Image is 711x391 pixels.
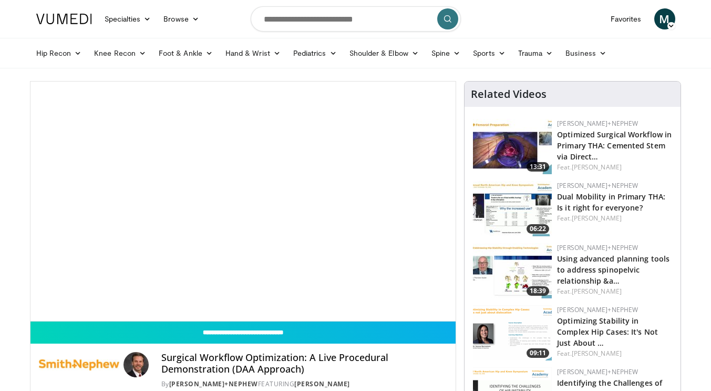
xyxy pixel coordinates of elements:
[473,119,552,174] img: 0fcfa1b5-074a-41e4-bf3d-4df9b2562a6c.150x105_q85_crop-smart_upscale.jpg
[161,352,447,375] h4: Surgical Workflow Optimization: A Live Procedural Demonstration (DAA Approach)
[88,43,152,64] a: Knee Recon
[557,367,638,376] a: [PERSON_NAME]+Nephew
[527,286,549,296] span: 18:39
[473,181,552,236] img: ca45bebe-5fc4-4b9b-9513-8f91197adb19.150x105_q85_crop-smart_upscale.jpg
[557,163,672,172] div: Feat.
[39,352,119,377] img: Smith+Nephew
[557,316,658,348] a: Optimizing Stability in Complex Hip Cases: It's Not Just About …
[473,243,552,298] img: 781415e3-4312-4b44-b91f-90f5dce49941.150x105_q85_crop-smart_upscale.jpg
[557,349,672,358] div: Feat.
[471,88,547,101] h4: Related Videos
[157,8,205,29] a: Browse
[287,43,343,64] a: Pediatrics
[557,243,638,252] a: [PERSON_NAME]+Nephew
[559,43,613,64] a: Business
[654,8,675,29] a: M
[152,43,219,64] a: Foot & Ankle
[527,348,549,358] span: 09:11
[219,43,287,64] a: Hand & Wrist
[343,43,425,64] a: Shoulder & Elbow
[557,214,672,223] div: Feat.
[557,305,638,314] a: [PERSON_NAME]+Nephew
[473,305,552,360] a: 09:11
[527,224,549,234] span: 06:22
[557,119,638,128] a: [PERSON_NAME]+Nephew
[36,14,92,24] img: VuMedi Logo
[572,349,622,358] a: [PERSON_NAME]
[512,43,560,64] a: Trauma
[473,181,552,236] a: 06:22
[473,243,552,298] a: 18:39
[572,163,622,172] a: [PERSON_NAME]
[557,181,638,190] a: [PERSON_NAME]+Nephew
[604,8,648,29] a: Favorites
[123,352,149,377] img: Avatar
[473,119,552,174] a: 13:31
[557,192,665,213] a: Dual Mobility in Primary THA: Is it right for everyone?
[98,8,158,29] a: Specialties
[473,305,552,360] img: 2cca93f5-0e0f-48d9-bc69-7394755c39ca.png.150x105_q85_crop-smart_upscale.png
[169,379,258,388] a: [PERSON_NAME]+Nephew
[557,287,672,296] div: Feat.
[572,287,622,296] a: [PERSON_NAME]
[161,379,447,389] div: By FEATURING
[294,379,350,388] a: [PERSON_NAME]
[467,43,512,64] a: Sports
[572,214,622,223] a: [PERSON_NAME]
[30,43,88,64] a: Hip Recon
[425,43,467,64] a: Spine
[557,129,672,162] a: Optimized Surgical Workflow in Primary THA: Cemented Stem via Direct…
[557,254,669,286] a: Using advanced planning tools to address spinopelvic relationship &a…
[251,6,461,32] input: Search topics, interventions
[30,82,456,322] video-js: Video Player
[527,162,549,172] span: 13:31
